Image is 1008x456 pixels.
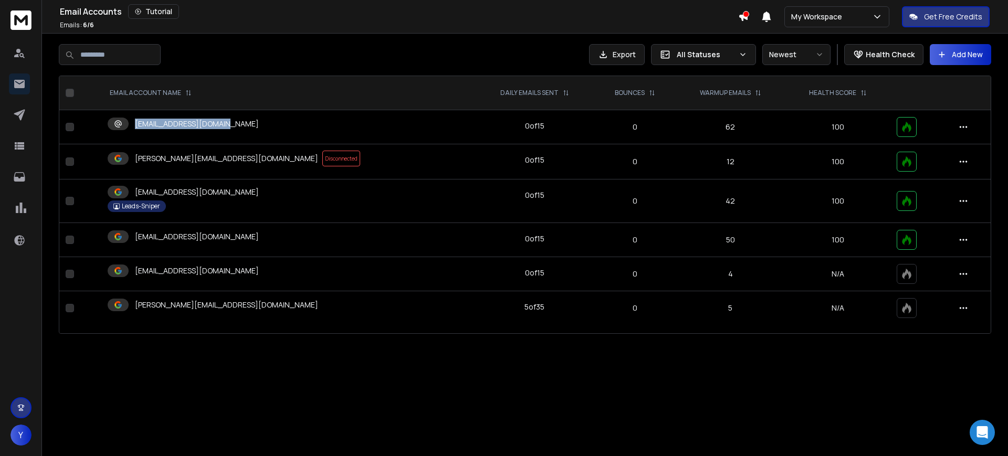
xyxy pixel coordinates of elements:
[128,4,179,19] button: Tutorial
[844,44,923,65] button: Health Check
[785,144,890,179] td: 100
[60,4,738,19] div: Email Accounts
[10,425,31,446] button: Y
[615,89,645,97] p: BOUNCES
[785,110,890,144] td: 100
[866,49,915,60] p: Health Check
[135,300,318,310] p: [PERSON_NAME][EMAIL_ADDRESS][DOMAIN_NAME]
[762,44,831,65] button: Newest
[675,223,785,257] td: 50
[675,257,785,291] td: 4
[589,44,645,65] button: Export
[675,110,785,144] td: 62
[525,155,544,165] div: 0 of 15
[601,235,669,245] p: 0
[525,234,544,244] div: 0 of 15
[785,179,890,223] td: 100
[970,420,995,445] div: Open Intercom Messenger
[601,303,669,313] p: 0
[792,269,884,279] p: N/A
[785,223,890,257] td: 100
[601,196,669,206] p: 0
[924,12,982,22] p: Get Free Credits
[135,231,259,242] p: [EMAIL_ADDRESS][DOMAIN_NAME]
[135,119,259,129] p: [EMAIL_ADDRESS][DOMAIN_NAME]
[60,21,94,29] p: Emails :
[930,44,991,65] button: Add New
[792,303,884,313] p: N/A
[525,121,544,131] div: 0 of 15
[675,179,785,223] td: 42
[791,12,846,22] p: My Workspace
[601,156,669,167] p: 0
[675,144,785,179] td: 12
[675,291,785,325] td: 5
[83,20,94,29] span: 6 / 6
[902,6,990,27] button: Get Free Credits
[500,89,559,97] p: DAILY EMAILS SENT
[524,302,544,312] div: 5 of 35
[677,49,734,60] p: All Statuses
[809,89,856,97] p: HEALTH SCORE
[122,202,160,210] p: Leads-Sniper
[525,190,544,200] div: 0 of 15
[601,122,669,132] p: 0
[322,151,360,166] span: Disconnected
[110,89,192,97] div: EMAIL ACCOUNT NAME
[135,266,259,276] p: [EMAIL_ADDRESS][DOMAIN_NAME]
[135,187,259,197] p: [EMAIL_ADDRESS][DOMAIN_NAME]
[601,269,669,279] p: 0
[525,268,544,278] div: 0 of 15
[700,89,751,97] p: WARMUP EMAILS
[135,153,318,164] p: [PERSON_NAME][EMAIL_ADDRESS][DOMAIN_NAME]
